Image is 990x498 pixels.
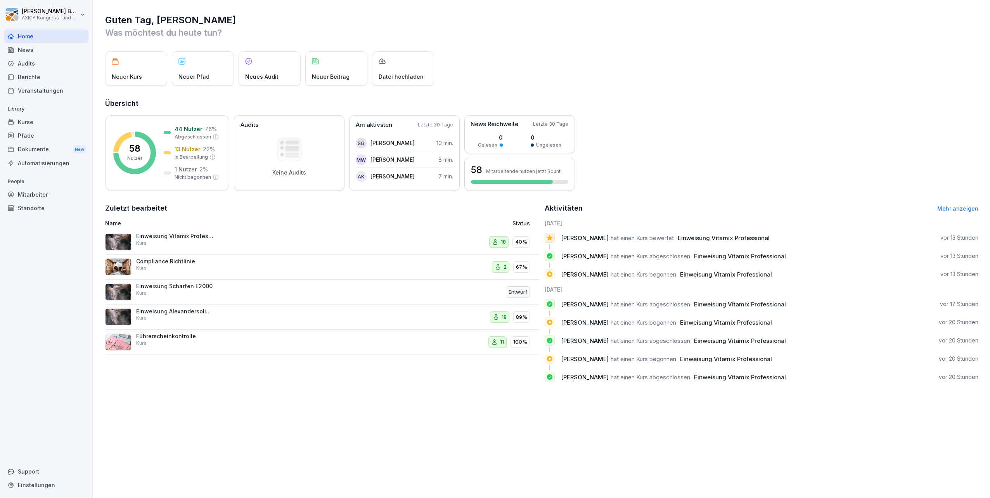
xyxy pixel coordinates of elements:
[105,14,978,26] h1: Guten Tag, [PERSON_NAME]
[370,139,415,147] p: [PERSON_NAME]
[678,234,770,242] span: Einweisung Vitamix Professional
[4,57,88,70] div: Audits
[4,142,88,157] a: DokumenteNew
[136,308,214,315] p: Einweisung Alexandersolia M50
[4,115,88,129] div: Kurse
[356,121,392,130] p: Am aktivsten
[370,172,415,180] p: [PERSON_NAME]
[545,203,583,214] h2: Aktivitäten
[531,133,561,142] p: 0
[105,255,539,280] a: Compliance RichtlinieKurs267%
[312,73,350,81] p: Neuer Beitrag
[136,258,214,265] p: Compliance Richtlinie
[4,478,88,492] a: Einstellungen
[136,290,147,297] p: Kurs
[611,319,676,326] span: hat einen Kurs begonnen
[105,258,132,275] img: m6azt6by63mj5b74vcaonl5f.png
[370,156,415,164] p: [PERSON_NAME]
[680,271,772,278] span: Einweisung Vitamix Professional
[611,355,676,363] span: hat einen Kurs begonnen
[694,252,786,260] span: Einweisung Vitamix Professional
[561,271,609,278] span: [PERSON_NAME]
[4,84,88,97] a: Veranstaltungen
[940,252,978,260] p: vor 13 Stunden
[436,139,453,147] p: 10 min.
[478,133,503,142] p: 0
[611,271,676,278] span: hat einen Kurs begonnen
[175,133,211,140] p: Abgeschlossen
[561,355,609,363] span: [PERSON_NAME]
[533,121,568,128] p: Letzte 30 Tage
[105,233,132,251] img: ji0aiyxvbyz8tq3ggjp5v0yx.png
[694,337,786,344] span: Einweisung Vitamix Professional
[536,142,561,149] p: Ungelesen
[4,70,88,84] a: Berichte
[501,238,506,246] p: 18
[512,219,530,227] p: Status
[561,319,609,326] span: [PERSON_NAME]
[356,171,367,182] div: AK
[105,305,539,330] a: Einweisung Alexandersolia M50Kurs1889%
[4,201,88,215] div: Standorte
[272,169,306,176] p: Keine Audits
[175,125,202,133] p: 44 Nutzer
[940,270,978,278] p: vor 13 Stunden
[471,163,482,176] h3: 58
[4,142,88,157] div: Dokumente
[516,263,527,271] p: 67%
[105,26,978,39] p: Was möchtest du heute tun?
[136,233,214,240] p: Einweisung Vitamix Professional
[105,330,539,355] a: FührerscheinkontrolleKurs11100%
[136,340,147,347] p: Kurs
[205,125,217,133] p: 76 %
[4,465,88,478] div: Support
[241,121,258,130] p: Audits
[4,29,88,43] div: Home
[73,145,86,154] div: New
[136,240,147,247] p: Kurs
[4,156,88,170] a: Automatisierungen
[356,154,367,165] div: MW
[203,145,215,153] p: 22 %
[561,252,609,260] span: [PERSON_NAME]
[175,165,197,173] p: 1 Nutzer
[939,337,978,344] p: vor 20 Stunden
[694,373,786,381] span: Einweisung Vitamix Professional
[4,129,88,142] a: Pfade
[105,284,132,301] img: jv301s4mrmu3cx6evk8n7gue.png
[127,155,142,162] p: Nutzer
[105,230,539,255] a: Einweisung Vitamix ProfessionalKurs1840%
[178,73,209,81] p: Neuer Pfad
[105,280,539,305] a: Einweisung Scharfen E2000KursEntwurf
[611,301,690,308] span: hat einen Kurs abgeschlossen
[513,338,527,346] p: 100%
[105,219,382,227] p: Name
[611,373,690,381] span: hat einen Kurs abgeschlossen
[471,120,518,129] p: News Reichweite
[939,373,978,381] p: vor 20 Stunden
[4,188,88,201] a: Mitarbeiter
[4,43,88,57] a: News
[509,288,527,296] p: Entwurf
[136,315,147,322] p: Kurs
[694,301,786,308] span: Einweisung Vitamix Professional
[486,168,562,174] p: Mitarbeitende nutzen jetzt Bounti
[199,165,208,173] p: 2 %
[22,8,78,15] p: [PERSON_NAME] Beck
[105,98,978,109] h2: Übersicht
[245,73,279,81] p: Neues Audit
[680,319,772,326] span: Einweisung Vitamix Professional
[4,103,88,115] p: Library
[105,203,539,214] h2: Zuletzt bearbeitet
[561,301,609,308] span: [PERSON_NAME]
[136,333,214,340] p: Führerscheinkontrolle
[175,154,208,161] p: In Bearbeitung
[478,142,497,149] p: Gelesen
[561,373,609,381] span: [PERSON_NAME]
